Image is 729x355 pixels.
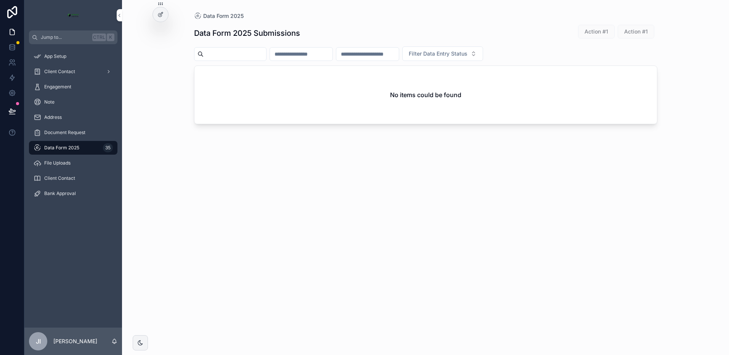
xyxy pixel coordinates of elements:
[67,9,79,21] img: App logo
[402,46,483,61] button: Select Button
[29,80,117,94] a: Engagement
[44,99,55,105] span: Note
[44,145,79,151] span: Data Form 2025
[92,34,106,41] span: Ctrl
[194,12,244,20] a: Data Form 2025
[29,126,117,139] a: Document Request
[29,50,117,63] a: App Setup
[108,34,114,40] span: K
[29,110,117,124] a: Address
[44,175,75,181] span: Client Contact
[41,34,89,40] span: Jump to...
[44,130,85,136] span: Document Request
[44,69,75,75] span: Client Contact
[36,337,41,346] span: JI
[29,65,117,78] a: Client Contact
[44,114,62,120] span: Address
[203,12,244,20] span: Data Form 2025
[29,141,117,155] a: Data Form 202535
[24,44,122,210] div: scrollable content
[409,50,467,58] span: Filter Data Entry Status
[194,28,300,38] h1: Data Form 2025 Submissions
[53,337,97,345] p: [PERSON_NAME]
[29,30,117,44] button: Jump to...CtrlK
[44,84,71,90] span: Engagement
[103,143,113,152] div: 35
[29,171,117,185] a: Client Contact
[29,187,117,200] a: Bank Approval
[390,90,461,99] h2: No items could be found
[44,160,71,166] span: File Uploads
[29,156,117,170] a: File Uploads
[44,190,76,197] span: Bank Approval
[44,53,66,59] span: App Setup
[29,95,117,109] a: Note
